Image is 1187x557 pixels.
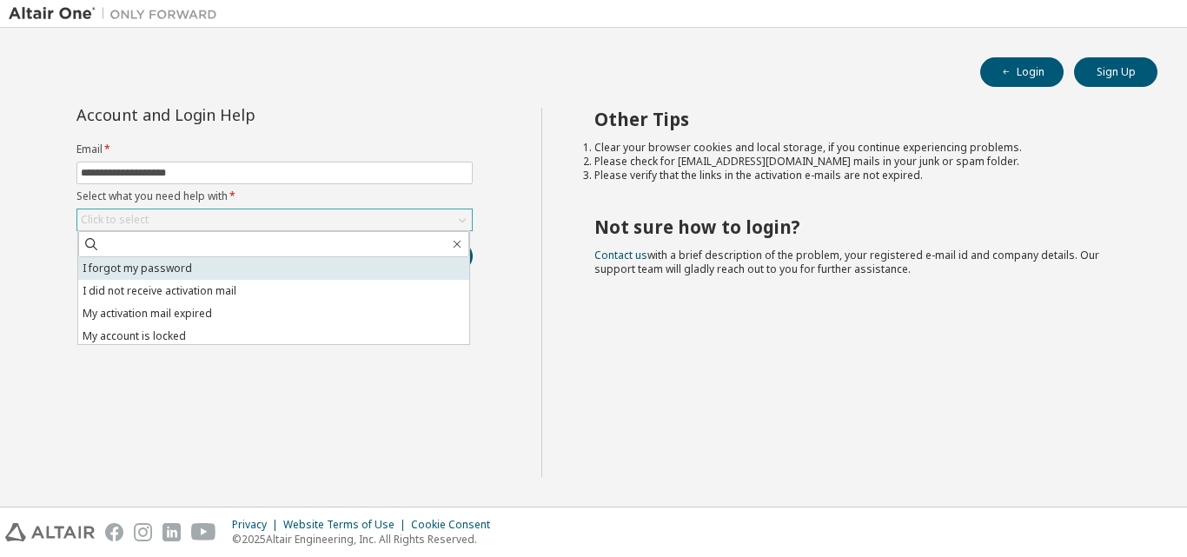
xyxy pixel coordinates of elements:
li: Please verify that the links in the activation e-mails are not expired. [594,169,1127,182]
img: facebook.svg [105,523,123,541]
div: Cookie Consent [411,518,501,532]
p: © 2025 Altair Engineering, Inc. All Rights Reserved. [232,532,501,547]
h2: Not sure how to login? [594,216,1127,238]
div: Click to select [81,213,149,227]
img: Altair One [9,5,226,23]
div: Click to select [77,209,472,230]
img: youtube.svg [191,523,216,541]
a: Contact us [594,248,647,262]
div: Privacy [232,518,283,532]
label: Select what you need help with [76,189,473,203]
h2: Other Tips [594,108,1127,130]
label: Email [76,143,473,156]
img: linkedin.svg [162,523,181,541]
img: altair_logo.svg [5,523,95,541]
img: instagram.svg [134,523,152,541]
li: I forgot my password [78,257,469,280]
button: Sign Up [1074,57,1157,87]
li: Clear your browser cookies and local storage, if you continue experiencing problems. [594,141,1127,155]
button: Login [980,57,1064,87]
div: Account and Login Help [76,108,394,122]
li: Please check for [EMAIL_ADDRESS][DOMAIN_NAME] mails in your junk or spam folder. [594,155,1127,169]
div: Website Terms of Use [283,518,411,532]
span: with a brief description of the problem, your registered e-mail id and company details. Our suppo... [594,248,1099,276]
